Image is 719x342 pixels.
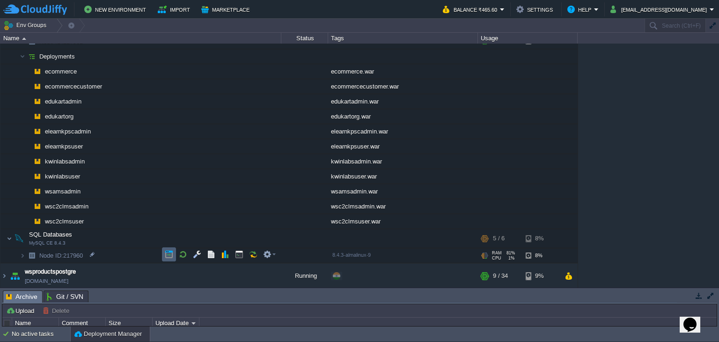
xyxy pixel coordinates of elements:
span: Archive [6,291,37,303]
div: Name [1,33,281,44]
div: wsamsadmin.war [328,185,478,200]
img: AMDAwAAAACH5BAEAAAAALAAAAAABAAEAAAICRAEAOw== [25,110,31,125]
img: AMDAwAAAACH5BAEAAAAALAAAAAABAAEAAAICRAEAOw== [31,80,44,95]
span: Git / SVN [47,291,83,302]
img: AMDAwAAAACH5BAEAAAAALAAAAAABAAEAAAICRAEAOw== [22,37,26,40]
a: wsamsadmin [44,188,82,196]
button: Delete [43,306,72,315]
a: kwinlabsuser [44,173,81,181]
a: edukartadmin [44,98,83,106]
div: elearnkpsuser.war [328,140,478,155]
img: AMDAwAAAACH5BAEAAAAALAAAAAABAAEAAAICRAEAOw== [25,249,38,264]
button: Env Groups [3,19,50,32]
div: kwinlabsuser.war [328,170,478,185]
img: AMDAwAAAACH5BAEAAAAALAAAAAABAAEAAAICRAEAOw== [0,264,8,290]
span: Node ID: [39,253,63,260]
div: Tags [329,33,477,44]
div: elearnkpscadmin.war [328,125,478,140]
button: [EMAIL_ADDRESS][DOMAIN_NAME] [610,4,710,15]
img: AMDAwAAAACH5BAEAAAAALAAAAAABAAEAAAICRAEAOw== [25,155,31,170]
span: 81% [506,252,515,256]
button: New Environment [84,4,149,15]
div: Comment [59,318,105,328]
div: wsc2clmsadmin.war [328,200,478,215]
button: Help [567,4,594,15]
div: 5 / 6 [493,230,505,249]
span: SQL Databases [28,231,73,239]
a: [DOMAIN_NAME] [25,277,68,287]
a: elearnkpscadmin [44,128,92,136]
span: 8.4.3-almalinux-9 [332,253,371,259]
div: 8% [526,230,556,249]
span: CPU [492,257,501,261]
a: ecommerce [44,68,78,76]
img: AMDAwAAAACH5BAEAAAAALAAAAAABAAEAAAICRAEAOw== [20,249,25,264]
img: AMDAwAAAACH5BAEAAAAALAAAAAABAAEAAAICRAEAOw== [25,215,31,230]
span: RAM [492,252,502,256]
div: Running [281,264,328,290]
a: wsproductspostgre [25,268,76,277]
div: 8% [526,249,556,264]
img: AMDAwAAAACH5BAEAAAAALAAAAAABAAEAAAICRAEAOw== [31,170,44,185]
a: elearnkpsuser [44,143,84,151]
button: Import [158,4,193,15]
img: AMDAwAAAACH5BAEAAAAALAAAAAABAAEAAAICRAEAOw== [25,95,31,110]
img: AMDAwAAAACH5BAEAAAAALAAAAAABAAEAAAICRAEAOw== [31,110,44,125]
img: AMDAwAAAACH5BAEAAAAALAAAAAABAAEAAAICRAEAOw== [25,200,31,215]
button: Balance ₹465.60 [443,4,500,15]
img: AMDAwAAAACH5BAEAAAAALAAAAAABAAEAAAICRAEAOw== [25,125,31,140]
img: AMDAwAAAACH5BAEAAAAALAAAAAABAAEAAAICRAEAOw== [25,65,31,80]
div: edukartadmin.war [328,95,478,110]
div: Usage [478,33,577,44]
img: AMDAwAAAACH5BAEAAAAALAAAAAABAAEAAAICRAEAOw== [25,140,31,155]
img: AMDAwAAAACH5BAEAAAAALAAAAAABAAEAAAICRAEAOw== [31,215,44,230]
a: Deployments [38,53,76,61]
span: 1% [505,257,514,261]
img: AMDAwAAAACH5BAEAAAAALAAAAAABAAEAAAICRAEAOw== [31,125,44,140]
div: edukartorg.war [328,110,478,125]
button: Marketplace [201,4,252,15]
img: AMDAwAAAACH5BAEAAAAALAAAAAABAAEAAAICRAEAOw== [31,185,44,200]
img: CloudJiffy [3,4,67,15]
a: edukartorg [44,113,75,121]
img: AMDAwAAAACH5BAEAAAAALAAAAAABAAEAAAICRAEAOw== [31,95,44,110]
a: ecommercecustomer [44,83,103,91]
div: No active tasks [12,327,70,342]
div: wsc2clmsuser.war [328,215,478,230]
div: ecommercecustomer.war [328,80,478,95]
img: AMDAwAAAACH5BAEAAAAALAAAAAABAAEAAAICRAEAOw== [25,185,31,200]
a: wsc2clmsadmin [44,203,90,211]
button: Upload [6,306,37,315]
img: AMDAwAAAACH5BAEAAAAALAAAAAABAAEAAAICRAEAOw== [7,230,12,249]
img: AMDAwAAAACH5BAEAAAAALAAAAAABAAEAAAICRAEAOw== [31,200,44,215]
img: AMDAwAAAACH5BAEAAAAALAAAAAABAAEAAAICRAEAOw== [8,264,22,290]
button: Deployment Manager [74,329,142,339]
img: AMDAwAAAACH5BAEAAAAALAAAAAABAAEAAAICRAEAOw== [13,230,26,249]
a: Node ID:217960 [38,253,84,260]
span: kwinlabsadmin [44,158,86,166]
a: wsc2clmsuser [44,218,85,226]
div: 9% [526,264,556,290]
div: Size [106,318,152,328]
img: AMDAwAAAACH5BAEAAAAALAAAAAABAAEAAAICRAEAOw== [25,80,31,95]
iframe: chat widget [680,305,710,333]
div: Name [13,318,59,328]
div: kwinlabsadmin.war [328,155,478,170]
div: Status [282,33,328,44]
div: 9 / 34 [493,264,508,290]
span: 217960 [38,253,84,260]
button: Settings [516,4,556,15]
img: AMDAwAAAACH5BAEAAAAALAAAAAABAAEAAAICRAEAOw== [20,50,25,65]
img: AMDAwAAAACH5BAEAAAAALAAAAAABAAEAAAICRAEAOw== [31,140,44,155]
